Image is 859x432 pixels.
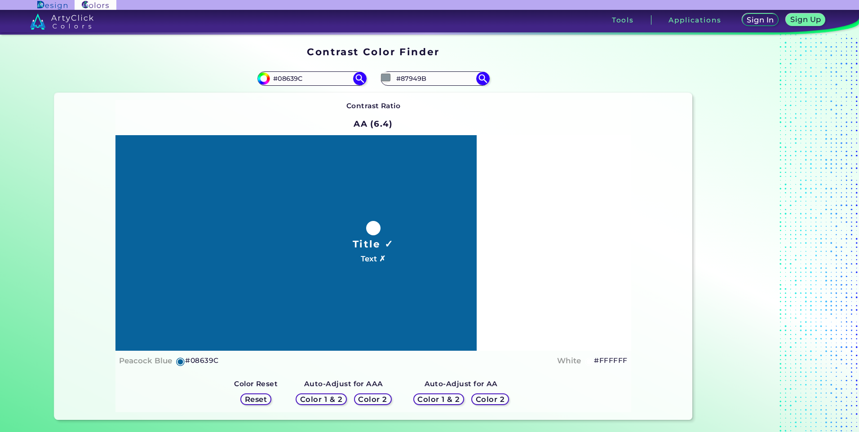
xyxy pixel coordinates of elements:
a: Sign In [744,14,777,26]
strong: Auto-Adjust for AAA [304,379,383,388]
h3: Applications [669,17,721,23]
img: logo_artyclick_colors_white.svg [30,13,93,30]
h1: Contrast Color Finder [307,45,439,58]
img: ArtyClick Design logo [37,1,67,9]
input: type color 1.. [270,72,354,84]
h5: #FFFFFF [594,355,627,366]
input: type color 2.. [393,72,477,84]
h3: Tools [612,17,634,23]
strong: Color Reset [234,379,278,388]
h2: AA (6.4) [350,114,397,133]
h5: #08639C [185,355,218,366]
h5: Color 2 [477,396,503,403]
h5: Reset [246,396,266,403]
h4: Text ✗ [361,252,385,265]
h5: ◉ [584,356,594,366]
h4: White [557,354,581,367]
h1: Title ✓ [353,237,394,251]
h5: Sign Up [792,16,819,23]
img: icon search [353,72,367,85]
strong: Auto-Adjust for AA [425,379,498,388]
h5: Sign In [748,17,773,23]
strong: Contrast Ratio [346,101,401,110]
img: icon search [476,72,490,85]
h5: Color 1 & 2 [420,396,458,403]
h5: ◉ [176,356,186,366]
a: Sign Up [788,14,824,26]
h4: Peacock Blue [119,354,172,367]
h5: Color 2 [360,396,386,403]
h5: Color 1 & 2 [302,396,340,403]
